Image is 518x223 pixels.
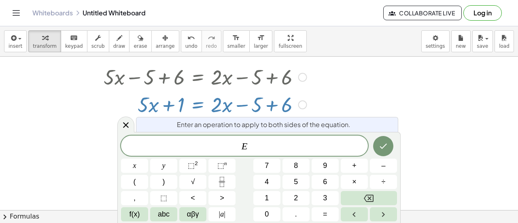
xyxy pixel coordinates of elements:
button: Toggle navigation [10,6,23,19]
button: , [121,191,148,205]
button: redoredo [202,30,221,52]
span: smaller [227,43,245,49]
button: Alphabet [150,207,177,221]
button: x [121,159,148,173]
sup: 2 [195,160,198,166]
span: 3 [323,193,327,204]
span: ⬚ [217,161,224,170]
span: αβγ [187,209,199,220]
button: Right arrow [370,207,397,221]
span: 6 [323,176,327,187]
span: x [133,160,136,171]
button: format_sizelarger [249,30,272,52]
button: 8 [282,159,310,173]
button: Done [373,136,393,156]
span: undo [185,43,197,49]
button: save [472,30,493,52]
button: ) [150,175,177,189]
span: new [456,43,466,49]
button: 2 [282,191,310,205]
span: , [134,193,136,204]
span: √ [191,176,195,187]
i: redo [208,33,215,43]
button: 4 [253,175,280,189]
span: 8 [294,160,298,171]
sup: n [224,160,227,166]
button: Less than [179,191,206,205]
button: Collaborate Live [383,6,462,20]
i: undo [187,33,195,43]
button: Placeholder [150,191,177,205]
span: a [219,209,225,220]
button: Left arrow [341,207,368,221]
span: | [224,210,225,218]
span: Enter an operation to apply to both sides of the equation. [177,120,350,130]
button: scrub [87,30,109,52]
button: 1 [253,191,280,205]
button: Greek alphabet [179,207,206,221]
span: redo [206,43,217,49]
span: erase [134,43,147,49]
button: Absolute value [208,207,236,221]
span: transform [33,43,57,49]
button: format_sizesmaller [223,30,250,52]
button: Functions [121,207,148,221]
button: settings [421,30,450,52]
span: ) [163,176,165,187]
span: | [219,210,221,218]
span: × [352,176,357,187]
button: arrange [151,30,179,52]
button: Square root [179,175,206,189]
span: 9 [323,160,327,171]
span: scrub [91,43,105,49]
button: Greater than [208,191,236,205]
button: Plus [341,159,368,173]
var: E [242,141,248,151]
button: draw [109,30,130,52]
button: Backspace [341,191,397,205]
span: + [352,160,357,171]
span: = [323,209,327,220]
button: insert [4,30,27,52]
span: > [220,193,224,204]
span: ÷ [382,176,386,187]
button: Minus [370,159,397,173]
span: 0 [265,209,269,220]
button: . [282,207,310,221]
span: save [477,43,488,49]
span: load [499,43,510,49]
span: 7 [265,160,269,171]
span: keypad [65,43,83,49]
span: fullscreen [278,43,302,49]
button: Superscript [208,159,236,173]
span: . [295,209,297,220]
button: 9 [312,159,339,173]
span: insert [8,43,22,49]
span: abc [158,209,170,220]
button: Log in [463,5,502,21]
button: Equals [312,207,339,221]
button: Divide [370,175,397,189]
i: format_size [257,33,265,43]
button: load [495,30,514,52]
button: 3 [312,191,339,205]
button: Times [341,175,368,189]
span: y [162,160,166,171]
span: larger [254,43,268,49]
span: ( [134,176,136,187]
button: Squared [179,159,206,173]
span: Collaborate Live [390,9,455,17]
button: keyboardkeypad [61,30,87,52]
button: 0 [253,207,280,221]
button: 6 [312,175,339,189]
span: settings [426,43,445,49]
span: 1 [265,193,269,204]
button: undoundo [181,30,202,52]
span: < [191,193,195,204]
span: 5 [294,176,298,187]
span: draw [113,43,125,49]
span: arrange [156,43,175,49]
span: f(x) [129,209,140,220]
button: Fraction [208,175,236,189]
span: ⬚ [188,161,195,170]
